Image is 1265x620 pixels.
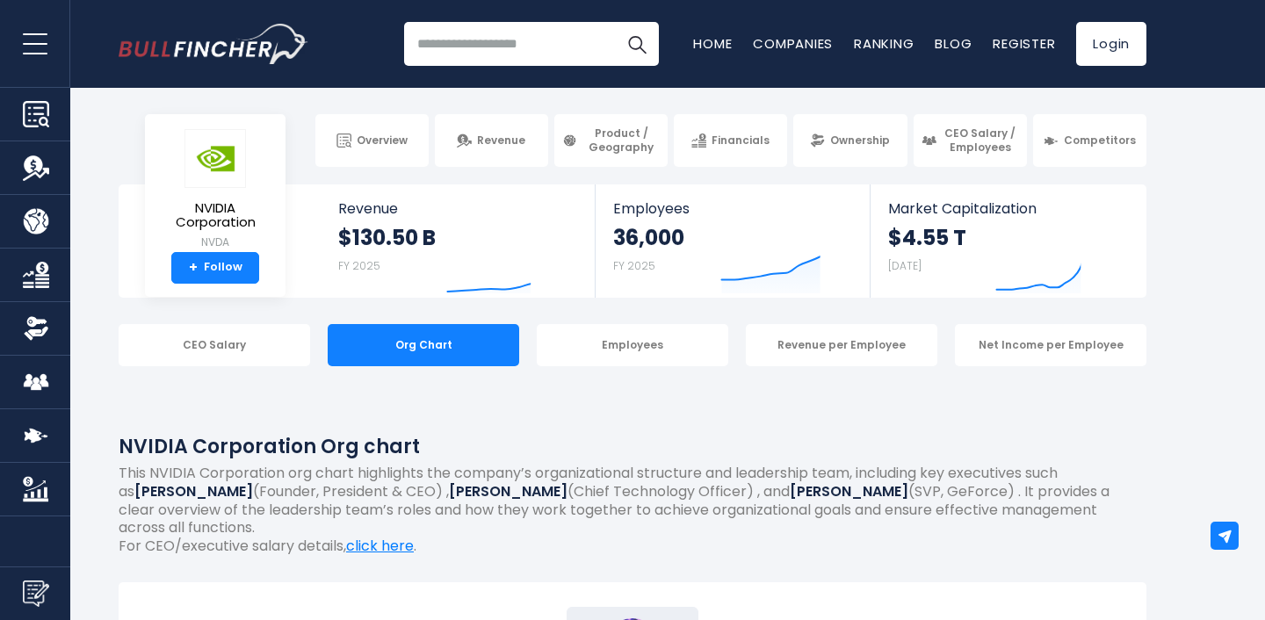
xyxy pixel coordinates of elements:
p: For CEO/executive salary details, . [119,537,1146,556]
a: Ranking [854,34,914,53]
span: Competitors [1064,133,1136,148]
span: NVIDIA Corporation [159,201,271,230]
span: CEO Salary / Employees [942,126,1019,154]
strong: $130.50 B [338,224,436,251]
a: Financials [674,114,787,167]
span: Revenue [338,200,578,217]
div: Revenue per Employee [746,324,937,366]
a: Competitors [1033,114,1146,167]
span: Product / Geography [582,126,660,154]
strong: + [189,260,198,276]
div: CEO Salary [119,324,310,366]
a: Revenue $130.50 B FY 2025 [321,184,596,298]
small: [DATE] [888,258,922,273]
a: NVIDIA Corporation NVDA [158,128,272,252]
a: Home [693,34,732,53]
div: Net Income per Employee [955,324,1146,366]
a: Revenue [435,114,548,167]
a: Ownership [793,114,907,167]
a: Product / Geography [554,114,668,167]
a: Employees 36,000 FY 2025 [596,184,869,298]
strong: $4.55 T [888,224,966,251]
span: Revenue [477,133,525,148]
span: Overview [357,133,408,148]
span: Ownership [830,133,890,148]
a: CEO Salary / Employees [914,114,1027,167]
small: FY 2025 [338,258,380,273]
a: Overview [315,114,429,167]
img: Ownership [23,315,49,342]
span: Market Capitalization [888,200,1127,217]
a: click here [346,536,414,556]
a: Companies [753,34,833,53]
span: Financials [712,133,770,148]
b: [PERSON_NAME] [134,481,253,501]
a: Go to homepage [119,24,307,64]
a: Blog [935,34,972,53]
small: NVDA [159,234,271,250]
h1: NVIDIA Corporation Org chart [119,432,1146,461]
a: Market Capitalization $4.55 T [DATE] [871,184,1145,298]
strong: 36,000 [613,224,684,251]
span: Employees [613,200,851,217]
a: Register [993,34,1055,53]
div: Employees [537,324,728,366]
b: [PERSON_NAME] [449,481,567,501]
div: Org Chart [328,324,519,366]
b: [PERSON_NAME] [790,481,908,501]
p: This NVIDIA Corporation org chart highlights the company’s organizational structure and leadershi... [119,465,1146,537]
button: Search [615,22,659,66]
a: Login [1076,22,1146,66]
a: +Follow [171,252,259,284]
small: FY 2025 [613,258,655,273]
img: Bullfincher logo [119,24,308,64]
